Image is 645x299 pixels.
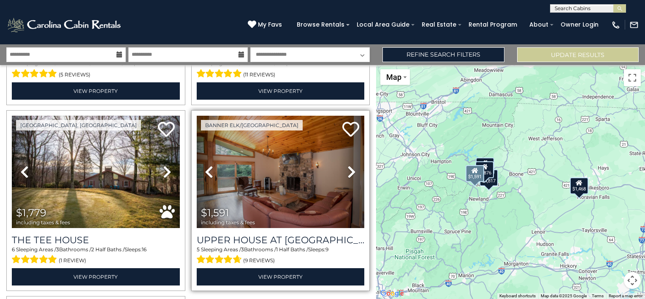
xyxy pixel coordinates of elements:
[201,207,229,219] span: $1,591
[197,234,365,246] a: Upper House at [GEOGRAPHIC_DATA]
[352,18,414,31] a: Local Area Guide
[417,18,461,31] a: Real Estate
[541,294,587,298] span: Map data ©2025 Google
[243,255,275,266] span: (9 reviews)
[556,18,603,31] a: Owner Login
[59,255,86,266] span: (1 review)
[197,246,365,266] div: Sleeping Areas / Bathrooms / Sleeps:
[325,246,328,253] span: 9
[241,246,244,253] span: 3
[475,158,494,174] div: $1,779
[624,272,641,289] button: Map camera controls
[197,116,365,228] img: thumbnail_163273264.jpeg
[342,121,359,139] a: Add to favorites
[592,294,604,298] a: Terms (opens in new tab)
[12,116,180,228] img: thumbnail_167757115.jpeg
[16,207,46,219] span: $1,779
[197,82,365,100] a: View Property
[12,60,180,80] div: Sleeping Areas / Bathrooms / Sleeps:
[16,220,70,225] span: including taxes & fees
[499,293,536,299] button: Keyboard shortcuts
[56,246,59,253] span: 3
[378,288,406,299] img: Google
[480,169,498,186] div: $4,817
[629,20,639,30] img: mail-regular-white.png
[16,120,141,130] a: [GEOGRAPHIC_DATA], [GEOGRAPHIC_DATA]
[624,69,641,86] button: Toggle fullscreen view
[197,246,200,253] span: 5
[12,246,15,253] span: 6
[243,69,275,80] span: (11 reviews)
[12,246,180,266] div: Sleeping Areas / Bathrooms / Sleeps:
[517,47,639,62] button: Update Results
[386,73,401,82] span: Map
[201,120,303,130] a: Banner Elk/[GEOGRAPHIC_DATA]
[248,20,284,30] a: My Favs
[197,60,365,80] div: Sleeping Areas / Bathrooms / Sleeps:
[258,20,282,29] span: My Favs
[91,246,125,253] span: 2 Half Baths /
[570,177,588,194] div: $1,468
[382,47,504,62] a: Refine Search Filters
[197,234,365,246] h3: Upper House at Tiffanys Estate
[142,246,146,253] span: 16
[12,234,180,246] a: The Tee House
[609,294,642,298] a: Report a map error
[12,82,180,100] a: View Property
[158,121,175,139] a: Add to favorites
[6,16,123,33] img: White-1-2.png
[464,18,521,31] a: Rental Program
[466,165,484,182] div: $1,591
[59,69,90,80] span: (5 reviews)
[201,220,255,225] span: including taxes & fees
[197,268,365,285] a: View Property
[293,18,349,31] a: Browse Rentals
[12,268,180,285] a: View Property
[611,20,621,30] img: phone-regular-white.png
[525,18,553,31] a: About
[475,161,494,178] div: $1,876
[276,246,308,253] span: 1 Half Baths /
[378,288,406,299] a: Open this area in Google Maps (opens a new window)
[380,69,410,85] button: Change map style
